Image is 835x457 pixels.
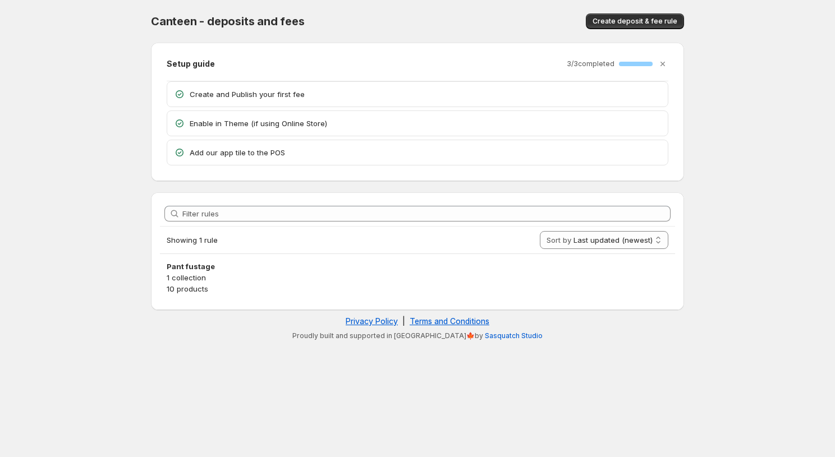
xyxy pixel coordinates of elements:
input: Filter rules [182,206,671,221]
p: Enable in Theme (if using Online Store) [190,118,661,129]
p: Proudly built and supported in [GEOGRAPHIC_DATA]🍁by [157,331,678,340]
a: Sasquatch Studio [485,331,543,340]
span: Showing 1 rule [167,236,218,244]
h2: Setup guide [167,58,215,70]
span: Create deposit & fee rule [593,17,677,26]
h3: Pant fustage [167,261,668,272]
p: 1 collection [167,272,668,283]
a: Terms and Conditions [410,316,489,326]
p: 10 products [167,283,668,294]
span: Canteen - deposits and fees [151,15,305,28]
a: Privacy Policy [346,316,398,326]
p: Add our app tile to the POS [190,147,661,158]
button: Dismiss setup guide [655,56,671,72]
p: 3 / 3 completed [567,59,614,68]
button: Create deposit & fee rule [586,13,684,29]
span: | [402,316,405,326]
p: Create and Publish your first fee [190,89,661,100]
